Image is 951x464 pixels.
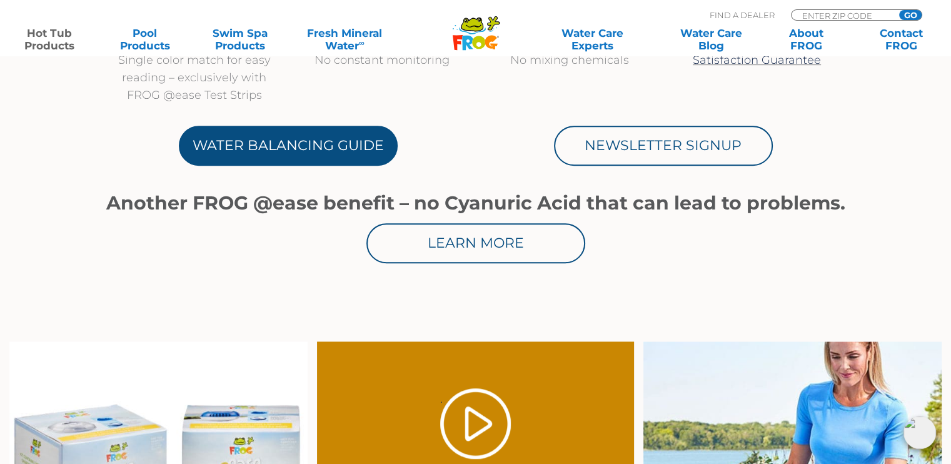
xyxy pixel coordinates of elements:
a: Hot TubProducts [13,27,86,52]
a: PoolProducts [108,27,181,52]
p: Single color match for easy reading – exclusively with FROG @ease Test Strips [113,51,276,104]
a: Newsletter Signup [554,126,773,166]
input: Zip Code Form [801,10,885,21]
a: Water CareBlog [674,27,748,52]
a: Learn More [366,223,585,263]
img: openIcon [903,416,936,449]
sup: ∞ [358,38,364,48]
p: No mixing chemicals [488,51,651,69]
a: Water Balancing Guide [179,126,398,166]
h1: Another FROG @ease benefit – no Cyanuric Acid that can lead to problems. [101,193,851,214]
p: No constant monitoring [301,51,463,69]
p: Find A Dealer [710,9,775,21]
a: Play Video [440,388,511,459]
a: Satisfaction Guarantee [693,53,821,67]
a: AboutFROG [769,27,843,52]
a: Fresh MineralWater∞ [298,27,391,52]
a: ContactFROG [865,27,938,52]
input: GO [899,10,922,20]
a: Swim SpaProducts [203,27,277,52]
a: Water CareExperts [532,27,653,52]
